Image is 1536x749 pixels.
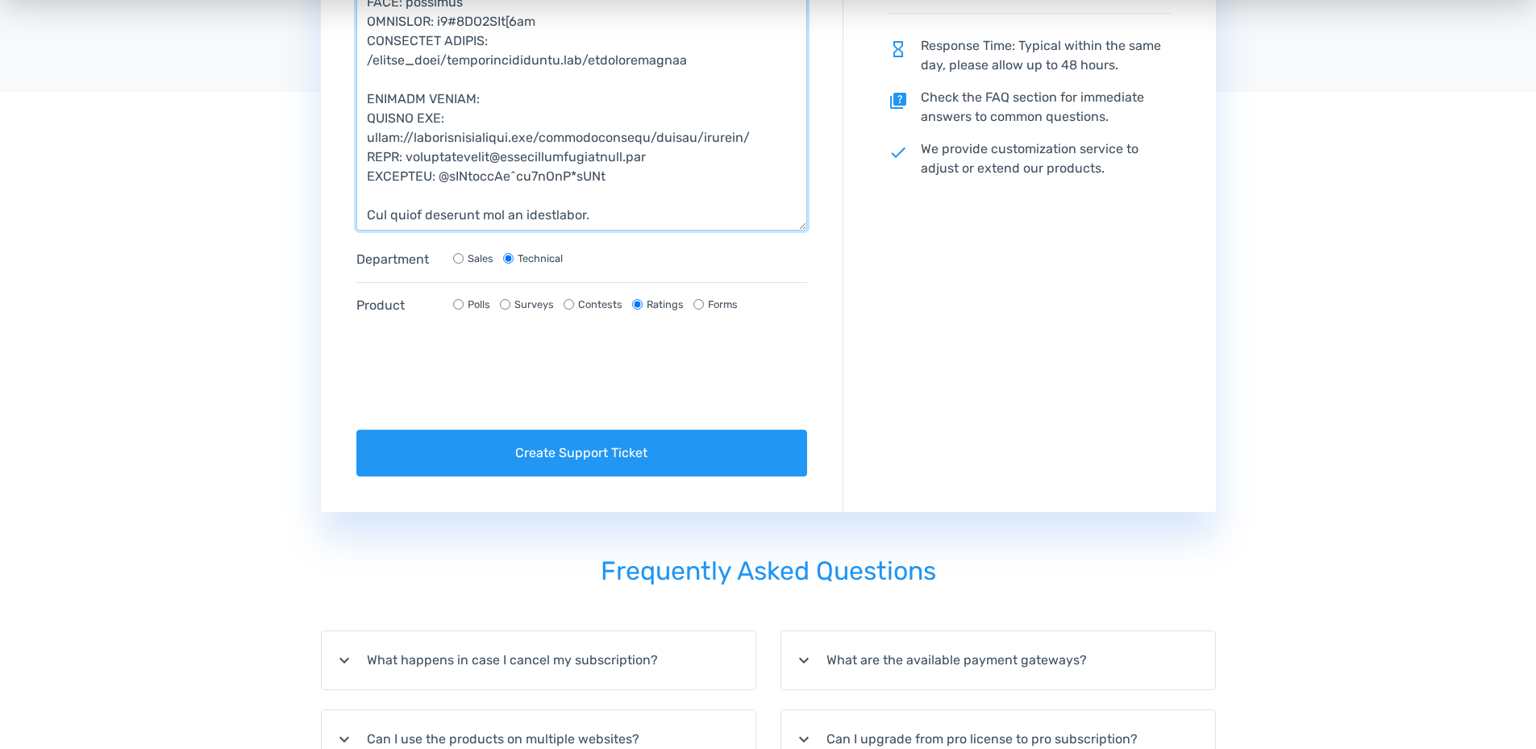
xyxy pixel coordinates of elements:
label: Forms [708,297,738,312]
summary: expand_moreWhat are the available payment gateways? [781,631,1215,689]
span: check [889,143,908,162]
label: Contests [578,297,622,312]
i: expand_more [335,651,354,670]
p: We provide customization service to adjust or extend our products. [889,139,1171,178]
label: Surveys [514,297,554,312]
label: Sales [468,251,493,266]
label: Ratings [647,297,684,312]
p: Response Time: Typical within the same day, please allow up to 48 hours. [889,36,1171,75]
i: expand_more [794,730,814,749]
span: quiz [889,91,908,110]
h2: Frequently Asked Questions [321,535,1216,608]
label: Polls [468,297,490,312]
p: Check the FAQ section for immediate answers to common questions. [889,88,1171,127]
i: expand_more [794,651,814,670]
iframe: reCAPTCHA [356,347,601,410]
summary: expand_moreWhat happens in case I cancel my subscription? [322,631,756,689]
button: Create Support Ticket [356,430,808,476]
label: Department [356,250,437,269]
i: expand_more [335,730,354,749]
label: Technical [518,251,563,266]
label: Product [356,296,437,315]
span: hourglass_empty [889,40,908,59]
